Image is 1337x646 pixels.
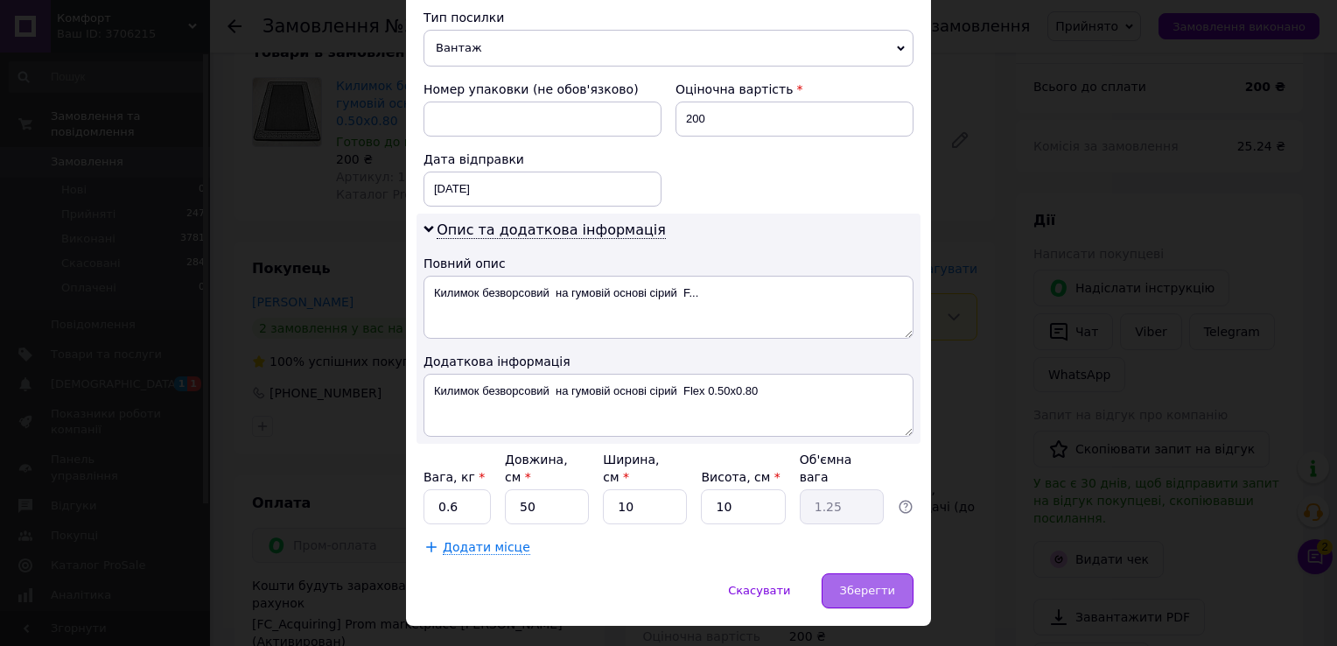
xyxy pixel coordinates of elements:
[423,11,504,25] span: Тип посилки
[443,540,530,555] span: Додати місце
[423,255,913,272] div: Повний опис
[437,221,666,239] span: Опис та додаткова інформація
[505,453,568,484] label: Довжина, см
[603,453,659,484] label: Ширина, см
[840,584,895,597] span: Зберегти
[423,30,913,67] span: Вантаж
[423,81,661,98] div: Номер упаковки (не обов'язково)
[800,451,884,486] div: Об'ємна вага
[675,81,913,98] div: Оціночна вартість
[423,276,913,339] textarea: Килимок безворсовий на гумовій основі сірий F...
[423,151,661,168] div: Дата відправки
[423,470,485,484] label: Вага, кг
[728,584,790,597] span: Скасувати
[423,353,913,370] div: Додаткова інформація
[701,470,780,484] label: Висота, см
[423,374,913,437] textarea: Килимок безворсовий на гумовій основі сірий Flex 0.50х0.80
